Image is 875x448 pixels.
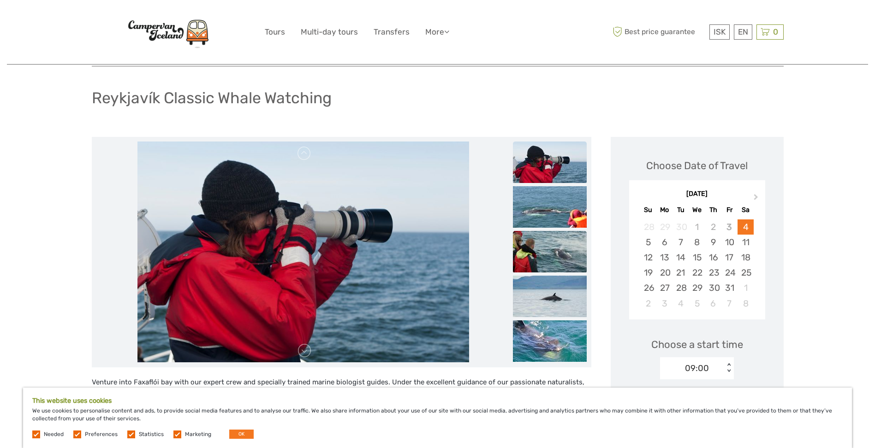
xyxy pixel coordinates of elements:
[640,204,656,216] div: Su
[721,265,738,280] div: Choose Friday, October 24th, 2025
[750,192,764,206] button: Next Month
[513,320,587,362] img: 53c468548b7944e2b954fe9d63aa8bd3_slider_thumbnail.jpeg
[229,430,254,439] button: OK
[651,337,743,352] span: Choose a start time
[44,430,64,438] label: Needed
[705,250,721,265] div: Choose Thursday, October 16th, 2025
[656,280,673,295] div: Choose Monday, October 27th, 2025
[738,296,754,311] div: Choose Saturday, November 8th, 2025
[673,250,689,265] div: Choose Tuesday, October 14th, 2025
[640,219,656,235] div: Not available Sunday, September 28th, 2025
[513,231,587,272] img: 20f04f5c3c0b4b57a9ce76dc6e4f7024_slider_thumbnail.jpeg
[689,265,705,280] div: Choose Wednesday, October 22nd, 2025
[640,265,656,280] div: Choose Sunday, October 19th, 2025
[656,235,673,250] div: Choose Monday, October 6th, 2025
[513,276,587,317] img: 51d391a9e47e417195fea5a5eb8b659a_slider_thumbnail.jpeg
[656,296,673,311] div: Choose Monday, November 3rd, 2025
[673,219,689,235] div: Not available Tuesday, September 30th, 2025
[673,204,689,216] div: Tu
[689,235,705,250] div: Choose Wednesday, October 8th, 2025
[629,189,765,199] div: [DATE]
[646,159,748,173] div: Choose Date of Travel
[734,24,752,40] div: EN
[656,204,673,216] div: Mo
[513,186,587,228] img: efe427281087474c88d0068caffd42eb_slider_thumbnail.jpeg
[118,13,219,52] img: Scandinavian Travel
[13,16,104,24] p: We're away right now. Please check back later!
[139,430,164,438] label: Statistics
[85,430,118,438] label: Preferences
[611,24,707,40] span: Best price guarantee
[640,296,656,311] div: Choose Sunday, November 2nd, 2025
[705,280,721,295] div: Choose Thursday, October 30th, 2025
[772,27,780,36] span: 0
[640,250,656,265] div: Choose Sunday, October 12th, 2025
[185,430,211,438] label: Marketing
[714,27,726,36] span: ISK
[738,204,754,216] div: Sa
[689,296,705,311] div: Choose Wednesday, November 5th, 2025
[705,235,721,250] div: Choose Thursday, October 9th, 2025
[689,280,705,295] div: Choose Wednesday, October 29th, 2025
[738,265,754,280] div: Choose Saturday, October 25th, 2025
[738,280,754,295] div: Choose Saturday, November 1st, 2025
[265,25,285,39] a: Tours
[705,204,721,216] div: Th
[23,388,852,448] div: We use cookies to personalise content and ads, to provide social media features and to analyse ou...
[673,265,689,280] div: Choose Tuesday, October 21st, 2025
[738,250,754,265] div: Choose Saturday, October 18th, 2025
[301,25,358,39] a: Multi-day tours
[705,265,721,280] div: Choose Thursday, October 23rd, 2025
[721,204,738,216] div: Fr
[721,250,738,265] div: Choose Friday, October 17th, 2025
[92,377,591,424] p: Venture into Faxaflói bay with our expert crew and specially trained marine biologist guides. Und...
[738,219,754,235] div: Choose Saturday, October 4th, 2025
[374,25,410,39] a: Transfers
[721,219,738,235] div: Not available Friday, October 3rd, 2025
[513,141,587,183] img: d2b823719d164791b89ad789f2e095fb_slider_thumbnail.jpg
[673,235,689,250] div: Choose Tuesday, October 7th, 2025
[656,250,673,265] div: Choose Monday, October 13th, 2025
[689,204,705,216] div: We
[673,296,689,311] div: Choose Tuesday, November 4th, 2025
[725,363,733,373] div: < >
[721,235,738,250] div: Choose Friday, October 10th, 2025
[721,280,738,295] div: Choose Friday, October 31st, 2025
[640,280,656,295] div: Choose Sunday, October 26th, 2025
[656,265,673,280] div: Choose Monday, October 20th, 2025
[673,280,689,295] div: Choose Tuesday, October 28th, 2025
[689,219,705,235] div: Not available Wednesday, October 1st, 2025
[721,296,738,311] div: Choose Friday, November 7th, 2025
[32,397,843,405] h5: This website uses cookies
[92,88,332,107] h1: Reykjavík Classic Whale Watching
[685,362,709,374] div: 09:00
[425,25,449,39] a: More
[106,14,117,25] button: Open LiveChat chat widget
[689,250,705,265] div: Choose Wednesday, October 15th, 2025
[705,219,721,235] div: Not available Thursday, October 2nd, 2025
[137,141,470,363] img: d2b823719d164791b89ad789f2e095fb_main_slider.jpg
[640,235,656,250] div: Choose Sunday, October 5th, 2025
[705,296,721,311] div: Choose Thursday, November 6th, 2025
[738,235,754,250] div: Choose Saturday, October 11th, 2025
[656,219,673,235] div: Not available Monday, September 29th, 2025
[632,219,762,311] div: month 2025-10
